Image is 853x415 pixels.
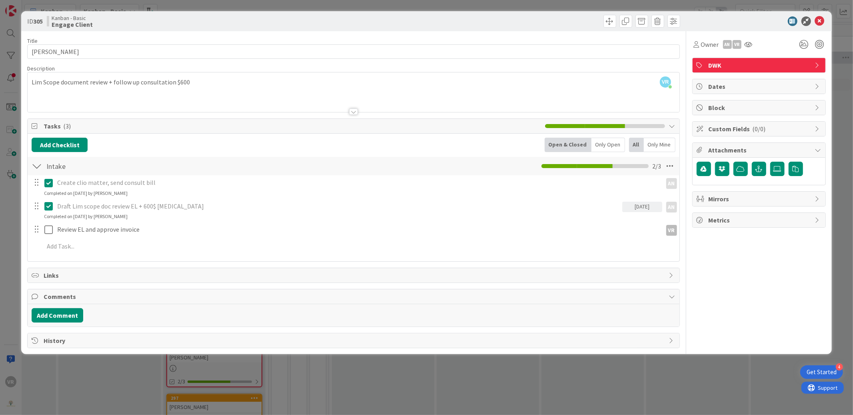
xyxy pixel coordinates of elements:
input: type card name here... [27,44,679,59]
div: AN [666,202,677,213]
div: Get Started [807,368,837,376]
span: ( 3 ) [63,122,71,130]
div: 4 [836,363,843,371]
input: Add Checklist... [44,159,224,173]
div: AN [666,178,677,189]
span: Block [709,103,811,112]
span: DWK [709,60,811,70]
b: 305 [33,17,43,25]
span: VR [660,76,671,88]
div: All [629,138,644,152]
p: Review EL and approve invoice [57,225,659,234]
span: Tasks [44,121,541,131]
span: Description [27,65,55,72]
span: Support [17,1,36,11]
div: Only Open [591,138,625,152]
p: Create clio matter, send consult bill [57,178,659,187]
span: Custom Fields [709,124,811,134]
span: History [44,336,665,345]
div: VR [666,225,677,236]
span: 2 / 3 [653,161,661,171]
button: Add Checklist [32,138,88,152]
span: ( 0/0 ) [753,125,766,133]
span: Comments [44,292,665,301]
div: Open & Closed [545,138,591,152]
span: Links [44,271,665,280]
div: Open Get Started checklist, remaining modules: 4 [800,365,843,379]
div: Completed on [DATE] by [PERSON_NAME] [44,213,128,220]
span: Attachments [709,145,811,155]
span: Mirrors [709,194,811,204]
div: AN [723,40,732,49]
div: Completed on [DATE] by [PERSON_NAME] [44,190,128,197]
div: [DATE] [622,202,662,212]
div: VR [733,40,741,49]
span: Metrics [709,215,811,225]
span: Dates [709,82,811,91]
div: Only Mine [644,138,675,152]
span: ID [27,16,43,26]
label: Title [27,37,38,44]
p: Lim Scope document review + follow up consultation $600 [32,78,675,87]
button: Add Comment [32,308,83,323]
b: Engage Client [52,21,93,28]
span: Owner [701,40,719,49]
span: Kanban - Basic [52,15,93,21]
p: Draft Lim scope doc review EL + 600$ [MEDICAL_DATA] [57,202,619,211]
